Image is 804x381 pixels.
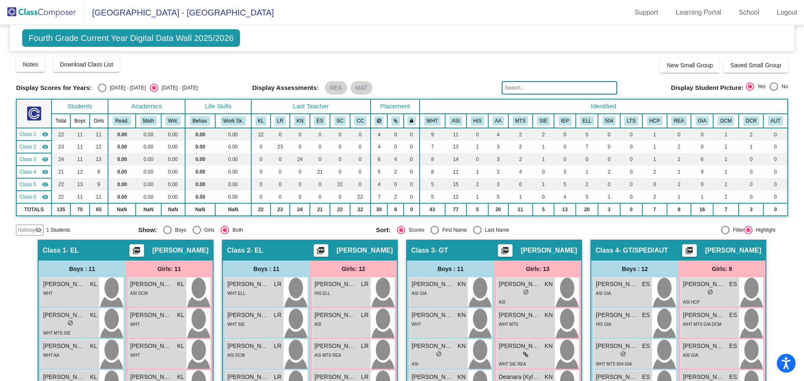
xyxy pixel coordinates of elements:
td: 0 [387,128,404,141]
button: REA [671,116,686,125]
th: English Language Learner [576,114,598,128]
td: 2 [667,178,691,191]
td: 0 [620,153,642,166]
td: 22 [350,191,371,203]
td: 0 [739,166,763,178]
td: 0.00 [215,191,251,203]
td: 0.00 [108,153,136,166]
td: 2 [508,141,533,153]
button: LTS [624,116,638,125]
th: Differentiate Curr & Instr Reading - see Ali [739,114,763,128]
mat-icon: picture_as_pdf [500,246,510,258]
td: 0 [691,178,713,191]
td: 0 [404,128,420,141]
td: 0.00 [215,178,251,191]
td: 0 [251,191,271,203]
td: 0 [667,128,691,141]
td: 1 [739,141,763,153]
td: 0.00 [185,166,215,178]
button: SIE [537,116,550,125]
th: Carrie Correia [350,114,371,128]
td: 0 [330,191,350,203]
button: GIA [696,116,709,125]
td: 0.00 [185,141,215,153]
th: Emily Schechter [310,114,330,128]
td: 1 [466,191,488,203]
td: 0 [310,153,330,166]
td: 11 [70,191,90,203]
td: 1 [713,128,739,141]
td: Lindsey Roivas - EL [16,141,52,153]
td: 2 [739,128,763,141]
mat-radio-group: Select an option [746,82,788,93]
td: 0.00 [215,166,251,178]
td: 7 [371,191,387,203]
button: DCR [743,116,759,125]
a: Logout [770,6,804,19]
td: 2 [466,178,488,191]
td: 1 [576,166,598,178]
button: IEP [559,116,572,125]
td: 0.00 [136,128,161,141]
td: 2 [642,166,667,178]
td: 0 [466,153,488,166]
td: 0.00 [136,153,161,166]
button: Print Students Details [129,244,144,257]
th: Health Care Plan [642,114,667,128]
td: 4 [508,166,533,178]
td: 0 [598,178,620,191]
td: 2 [576,178,598,191]
mat-icon: picture_as_pdf [684,246,694,258]
td: 9 [90,178,108,191]
td: Kelly Novotny - GT [16,153,52,166]
td: 0.00 [161,178,185,191]
a: Support [628,6,665,19]
td: 9 [691,166,713,178]
td: Carrie Correia - SPED [16,191,52,203]
td: 11 [445,128,466,141]
div: [DATE] - [DATE] [158,84,198,92]
td: 0 [404,178,420,191]
td: 11 [70,141,90,153]
td: 0 [763,153,787,166]
td: 23 [271,141,290,153]
td: 0 [404,141,420,153]
td: 0.00 [108,128,136,141]
button: Behav. [190,116,210,125]
td: 22 [330,178,350,191]
td: 9 [420,128,445,141]
button: WHT [424,116,441,125]
td: 23 [52,141,70,153]
td: 0 [466,128,488,141]
th: Differentiate Curr & Instr Math - see Ali [713,114,739,128]
button: Print Students Details [498,244,513,257]
td: Emily Schechter - GT/SPED/AUT [16,166,52,178]
td: 3 [488,141,508,153]
th: Autism Program Student [763,114,787,128]
td: 2 [667,141,691,153]
td: 11 [70,128,90,141]
td: 0 [642,178,667,191]
button: AUT [768,116,783,125]
span: Display Student Picture: [671,84,743,92]
td: 0 [251,141,271,153]
td: 1 [466,166,488,178]
td: 0 [350,166,371,178]
td: 0 [691,128,713,141]
mat-chip: MAT [350,81,373,95]
td: 0 [310,191,330,203]
td: 6 [691,153,713,166]
th: Long-Term Sub [620,114,642,128]
div: [DATE] - [DATE] [106,84,146,92]
td: 0 [620,128,642,141]
th: Hispanic [466,114,488,128]
a: Learning Portal [669,6,728,19]
td: 0 [251,178,271,191]
td: 0.00 [108,141,136,153]
span: Display Assessments: [252,84,319,92]
button: Download Class List [53,57,120,72]
td: 2 [598,166,620,178]
td: 0 [350,153,371,166]
mat-icon: picture_as_pdf [316,246,326,258]
td: 24 [52,153,70,166]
